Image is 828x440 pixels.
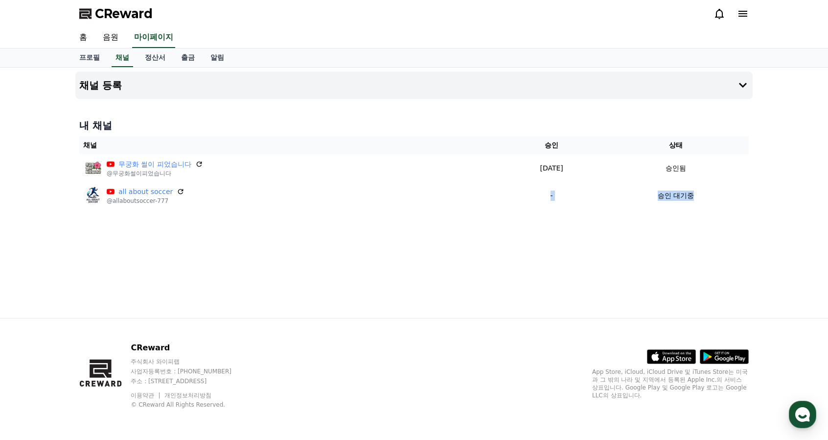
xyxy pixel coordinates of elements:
[658,191,694,201] p: 승인 대기중
[501,136,603,154] th: 승인
[131,358,250,366] p: 주식회사 와이피랩
[95,6,153,22] span: CReward
[203,49,232,67] a: 알림
[505,191,599,201] p: -
[131,392,161,399] a: 이용약관
[75,72,753,99] button: 채널 등록
[603,136,749,154] th: 상태
[79,119,749,132] h4: 내 채널
[71,49,108,67] a: 프로필
[12,100,179,136] a: Creward[DATE] 신청하신 'All About Soccer' 채널은 스포츠 영상 원본이 과도하게 사용되어 보류 처리된 것으로 확인됩니다.
[592,368,749,399] p: App Store, iCloud, iCloud Drive 및 iTunes Store는 미국과 그 밖의 나라 및 지역에서 등록된 Apple Inc.의 서비스 상표입니다. Goo...
[74,193,116,201] a: 채널톡이용중
[118,159,191,170] a: 무궁화 썰이 피었습니다
[164,392,211,399] a: 개인정보처리방침
[84,194,116,200] span: 이용중
[40,104,72,113] div: Creward
[95,27,126,48] a: 음원
[61,170,142,177] span: 몇 분 내 답변 받으실 수 있어요
[151,325,163,333] span: 설정
[14,142,177,166] a: 메시지를 입력하세요.
[131,401,250,409] p: © CReward All Rights Reserved.
[65,311,126,335] a: 대화
[12,73,69,89] h1: CReward
[137,49,173,67] a: 정산서
[131,377,250,385] p: 주소 : [STREET_ADDRESS]
[505,163,599,173] p: [DATE]
[666,163,686,173] p: 승인됨
[132,27,175,48] a: 마이페이지
[83,158,103,178] img: 무궁화 썰이 피었습니다
[79,6,153,22] a: CReward
[128,79,168,88] span: 운영시간 보기
[124,77,179,89] button: 운영시간 보기
[21,149,91,159] span: 메시지를 입력하세요.
[126,311,188,335] a: 설정
[3,311,65,335] a: 홈
[107,197,184,205] p: @allaboutsoccer-777
[131,367,250,375] p: 사업자등록번호 : [PHONE_NUMBER]
[84,194,100,200] b: 채널톡
[118,187,173,197] a: all about soccer
[79,136,501,154] th: 채널
[173,49,203,67] a: 출금
[31,325,37,333] span: 홈
[107,170,203,177] p: @무궁화썰이피었습니다
[79,80,122,91] h4: 채널 등록
[90,326,101,334] span: 대화
[77,104,96,112] div: [DATE]
[131,342,250,354] p: CReward
[83,186,103,205] img: all about soccer
[71,27,95,48] a: 홈
[40,113,172,132] div: 신청하신 'All About Soccer' 채널은 스포츠 영상 원본이 과도하게 사용되어 보류 처리된 것으로 확인됩니다.
[112,49,133,67] a: 채널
